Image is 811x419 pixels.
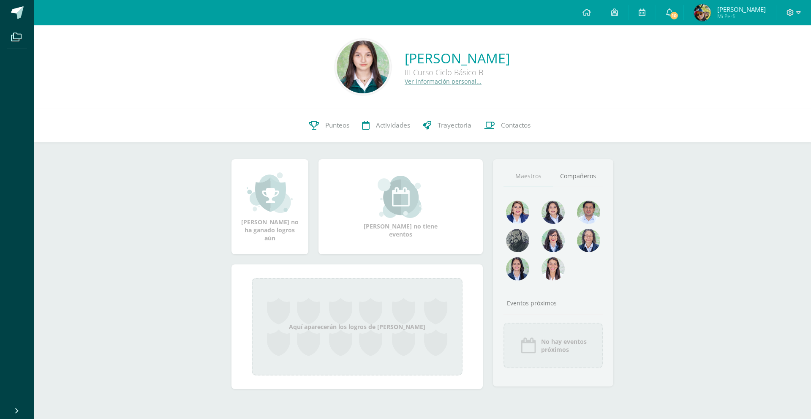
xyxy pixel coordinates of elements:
a: [PERSON_NAME] [405,49,510,67]
a: Actividades [356,109,416,142]
div: Aquí aparecerán los logros de [PERSON_NAME] [252,278,463,375]
img: d4e0c534ae446c0d00535d3bb96704e9.png [506,257,529,280]
img: 135afc2e3c36cc19cf7f4a6ffd4441d1.png [506,201,529,224]
img: 4179e05c207095638826b52d0d6e7b97.png [506,229,529,252]
span: No hay eventos próximos [541,337,587,354]
span: [PERSON_NAME] [717,5,766,14]
a: Punteos [303,109,356,142]
img: 2b0a31cb0220d00d998c6241fda497cb.png [337,41,389,93]
a: Ver información personal... [405,77,482,85]
a: Compañeros [553,166,603,187]
div: [PERSON_NAME] no tiene eventos [358,176,443,238]
img: 68491b968eaf45af92dd3338bd9092c6.png [577,229,600,252]
span: Trayectoria [438,121,471,130]
img: 45e5189d4be9c73150df86acb3c68ab9.png [542,201,565,224]
span: 10 [669,11,679,20]
span: Actividades [376,121,410,130]
img: 1e7bfa517bf798cc96a9d855bf172288.png [577,201,600,224]
img: event_small.png [378,176,424,218]
img: event_icon.png [520,337,537,354]
a: Trayectoria [416,109,478,142]
div: III Curso Ciclo Básico B [405,67,510,77]
a: Contactos [478,109,537,142]
img: 9328d5e98ceeb7b6b4c8a00374d795d3.png [694,4,711,21]
div: Eventos próximos [503,299,603,307]
img: 38d188cc98c34aa903096de2d1c9671e.png [542,257,565,280]
img: achievement_small.png [247,171,293,214]
div: [PERSON_NAME] no ha ganado logros aún [240,171,300,242]
span: Contactos [501,121,531,130]
img: b1da893d1b21f2b9f45fcdf5240f8abd.png [542,229,565,252]
a: Maestros [503,166,553,187]
span: Punteos [325,121,349,130]
span: Mi Perfil [717,13,766,20]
